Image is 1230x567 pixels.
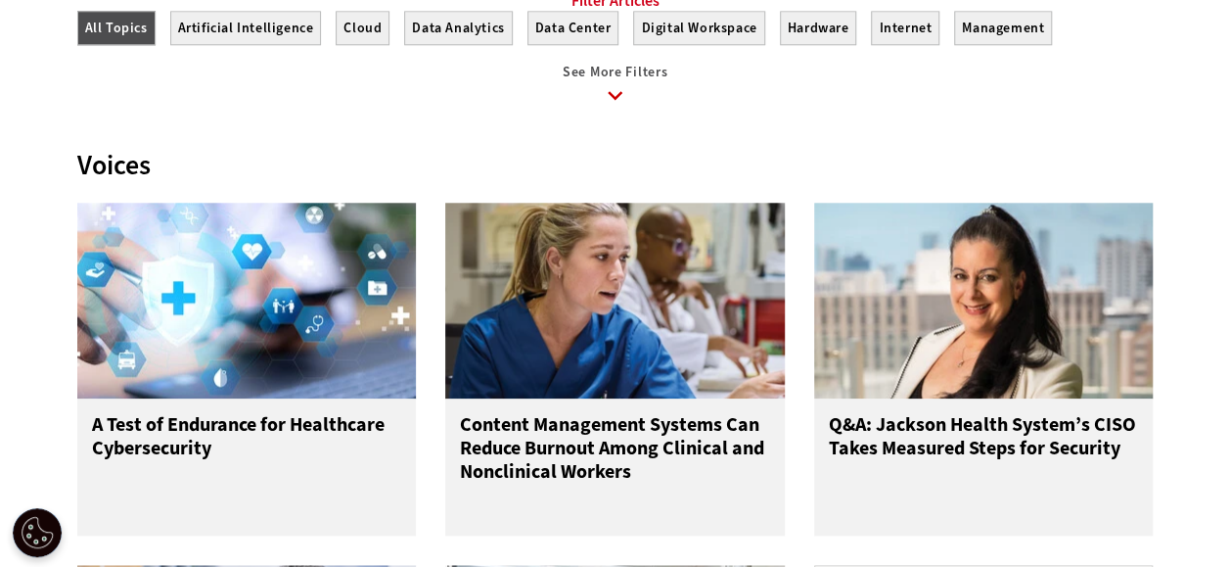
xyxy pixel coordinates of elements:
button: Digital Workspace [633,11,764,45]
button: Open Preferences [13,508,62,557]
button: Hardware [780,11,857,45]
h3: A Test of Endurance for Healthcare Cybersecurity [92,413,402,492]
button: All Topics [77,11,156,45]
span: See More Filters [563,63,667,81]
img: Connie Barrera [814,203,1154,399]
button: Management [954,11,1052,45]
a: Healthcare cybersecurity A Test of Endurance for Healthcare Cybersecurity [77,203,417,536]
button: Data Center [527,11,619,45]
div: Voices [77,148,1154,182]
button: Cloud [336,11,389,45]
button: Artificial Intelligence [170,11,322,45]
a: Connie Barrera Q&A: Jackson Health System’s CISO Takes Measured Steps for Security [814,203,1154,536]
img: Healthcare cybersecurity [77,203,417,399]
button: Data Analytics [404,11,512,45]
img: nurses talk in front of desktop computer [445,203,785,399]
div: Cookie Settings [13,508,62,557]
a: nurses talk in front of desktop computer Content Management Systems Can Reduce Burnout Among Clin... [445,203,785,536]
h3: Q&A: Jackson Health System’s CISO Takes Measured Steps for Security [829,413,1139,492]
h3: Content Management Systems Can Reduce Burnout Among Clinical and Nonclinical Workers [460,413,770,492]
a: See More Filters [77,65,1154,118]
button: Internet [871,11,939,45]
